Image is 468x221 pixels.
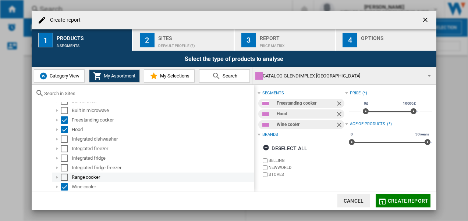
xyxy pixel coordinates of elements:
[133,29,234,51] button: 2 Sites Default profile (7)
[350,90,361,96] div: Price
[32,29,133,51] button: 1 Products 3 segments
[402,101,417,106] span: 10000£
[32,51,436,67] div: Select the type of products to analyse
[72,116,253,124] div: Freestanding cooker
[269,172,345,177] label: STOVES
[361,32,433,40] div: Options
[263,158,267,163] input: brand.name
[262,90,284,96] div: segments
[336,29,436,51] button: 4 Options
[72,145,253,152] div: Integrated freezer
[235,29,336,51] button: 3 Report Price Matrix
[336,110,344,119] ng-md-icon: Remove
[363,101,369,106] span: 0£
[419,13,433,28] button: getI18NText('BUTTONS.CLOSE_DIALOG')
[388,198,428,204] span: Create report
[57,32,129,40] div: Products
[376,194,430,207] button: Create report
[39,72,48,80] img: wiser-icon-blue.png
[102,73,135,79] span: My Assortment
[61,126,72,133] md-checkbox: Select
[336,100,344,109] ng-md-icon: Remove
[158,32,231,40] div: Sites
[61,164,72,171] md-checkbox: Select
[422,16,430,25] ng-md-icon: getI18NText('BUTTONS.CLOSE_DIALOG')
[269,158,345,163] label: BELLING
[263,165,267,170] input: brand.name
[44,91,250,96] input: Search in Sites
[255,71,421,81] div: CATALOG GLENDIMPLEX [GEOGRAPHIC_DATA]
[260,40,332,48] div: Price Matrix
[61,116,72,124] md-checkbox: Select
[337,194,370,207] button: Cancel
[269,165,345,170] label: NEWWORLD
[414,131,430,137] span: 30 years
[350,131,354,137] span: 0
[89,69,140,83] button: My Assortment
[72,126,253,133] div: Hood
[57,40,129,48] div: 3 segments
[144,69,195,83] button: My Selections
[34,69,85,83] button: Category View
[343,33,357,47] div: 4
[48,73,79,79] span: Category View
[336,121,344,130] ng-md-icon: Remove
[72,107,253,114] div: Built in microwave
[263,142,307,155] div: Deselect all
[38,33,53,47] div: 1
[72,174,253,181] div: Range cooker
[61,107,72,114] md-checkbox: Select
[262,132,278,138] div: Brands
[61,183,72,191] md-checkbox: Select
[350,121,386,127] div: Age of products
[46,17,81,24] h4: Create report
[158,73,189,79] span: My Selections
[260,142,309,155] button: Deselect all
[263,172,267,177] input: brand.name
[72,183,253,191] div: Wine cooler
[72,155,253,162] div: Integrated fridge
[277,120,335,129] div: Wine cooler
[61,174,72,181] md-checkbox: Select
[199,69,250,83] button: Search
[241,33,256,47] div: 3
[61,155,72,162] md-checkbox: Select
[277,109,335,119] div: Hood
[260,32,332,40] div: Report
[72,164,253,171] div: Integrated fridge freezer
[140,33,155,47] div: 2
[277,99,335,108] div: Freestanding cooker
[61,135,72,143] md-checkbox: Select
[72,135,253,143] div: Integrated dishwasher
[221,73,237,79] span: Search
[158,40,231,48] div: Default profile (7)
[61,145,72,152] md-checkbox: Select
